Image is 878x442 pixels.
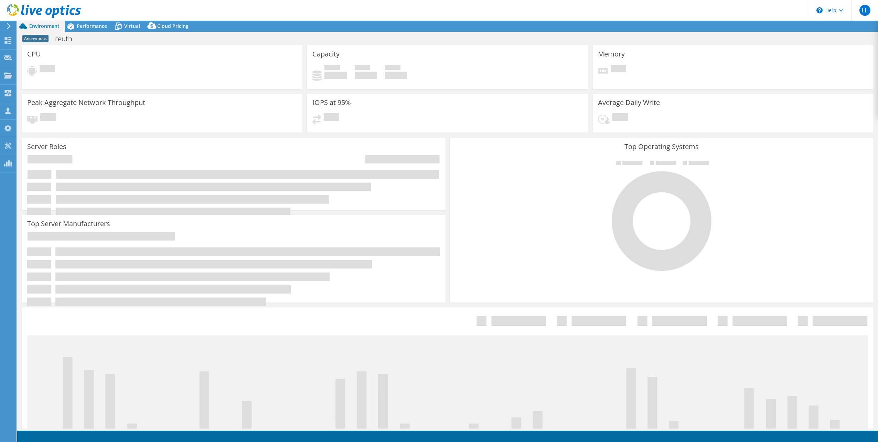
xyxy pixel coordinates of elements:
h3: Top Operating Systems [455,143,868,150]
span: Pending [40,65,55,74]
h3: Peak Aggregate Network Throughput [27,99,145,106]
h3: IOPS at 95% [312,99,351,106]
span: Total [385,65,400,72]
h4: 0 GiB [324,72,347,79]
span: Performance [77,23,107,29]
span: Used [324,65,340,72]
span: Free [355,65,370,72]
span: Pending [40,113,56,123]
h3: Average Daily Write [598,99,660,106]
span: Cloud Pricing [157,23,189,29]
span: Pending [612,113,628,123]
h3: Capacity [312,50,340,58]
span: Pending [611,65,626,74]
h4: 0 GiB [355,72,377,79]
span: Pending [324,113,339,123]
h3: Server Roles [27,143,66,150]
h4: 0 GiB [385,72,407,79]
span: Environment [29,23,60,29]
span: Virtual [124,23,140,29]
h3: Top Server Manufacturers [27,220,110,228]
span: Anonymous [22,35,49,42]
h3: CPU [27,50,41,58]
svg: \n [816,7,823,13]
h1: reuth [52,35,83,43]
span: LL [859,5,870,16]
h3: Memory [598,50,625,58]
